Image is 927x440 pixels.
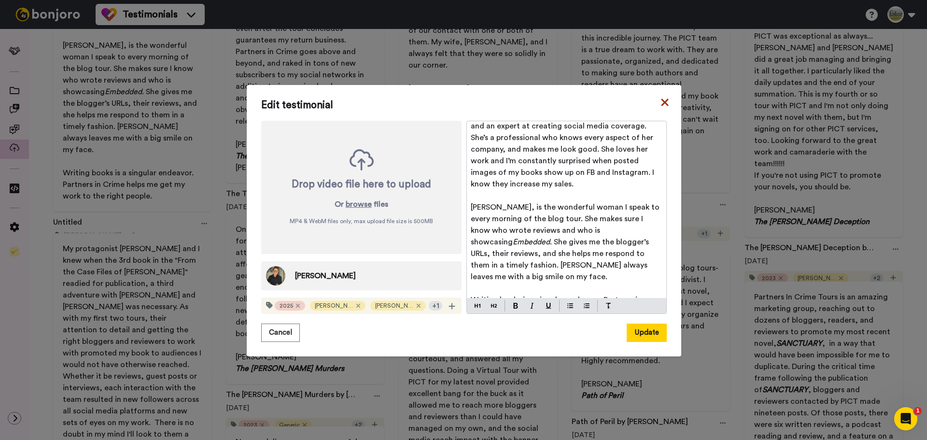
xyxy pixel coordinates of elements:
iframe: Intercom live chat [894,407,917,430]
p: Or files [335,199,388,210]
img: bulleted-block.svg [567,302,573,310]
span: . She gives me the blogger’s URLs, their reviews, and she helps me respond to them in a timely fa... [471,238,651,281]
span: Writing books is a singular endeavor. Partners in Crime helps me get my work to the right people. [471,296,644,315]
span: [PERSON_NAME] is the owner of Partners In Crime and an expert at creating social media coverage. ... [471,111,656,188]
button: Cancel [261,324,300,342]
img: bold-mark.svg [513,303,518,309]
button: Update [627,324,667,342]
img: clear-format.svg [605,303,611,309]
img: 4ecd457a-0d54-4401-ae27-5c565e1ae2b0.jpeg [266,266,285,285]
span: MP4 & WebM files only, max upload file size is 500 MB [290,217,433,225]
span: [PERSON_NAME] [315,302,353,310]
img: heading-one-block.svg [475,302,480,310]
button: browse [346,199,372,210]
span: 1 [914,407,922,415]
span: Edit testimonial [261,99,667,111]
span: Embedded [513,238,550,246]
img: heading-two-block.svg [491,302,497,310]
div: + 1 [429,301,442,311]
span: [PERSON_NAME] [295,270,356,282]
img: italic-mark.svg [530,303,534,309]
img: underline-mark.svg [546,303,551,309]
span: [PERSON_NAME], is the wonderful woman I speak to every morning of the blog tour. She makes sure I... [471,203,661,246]
div: Drop video file here to upload [292,178,431,191]
span: 2025 [280,302,293,310]
img: numbered-block.svg [584,302,590,310]
span: [PERSON_NAME] [375,302,414,310]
